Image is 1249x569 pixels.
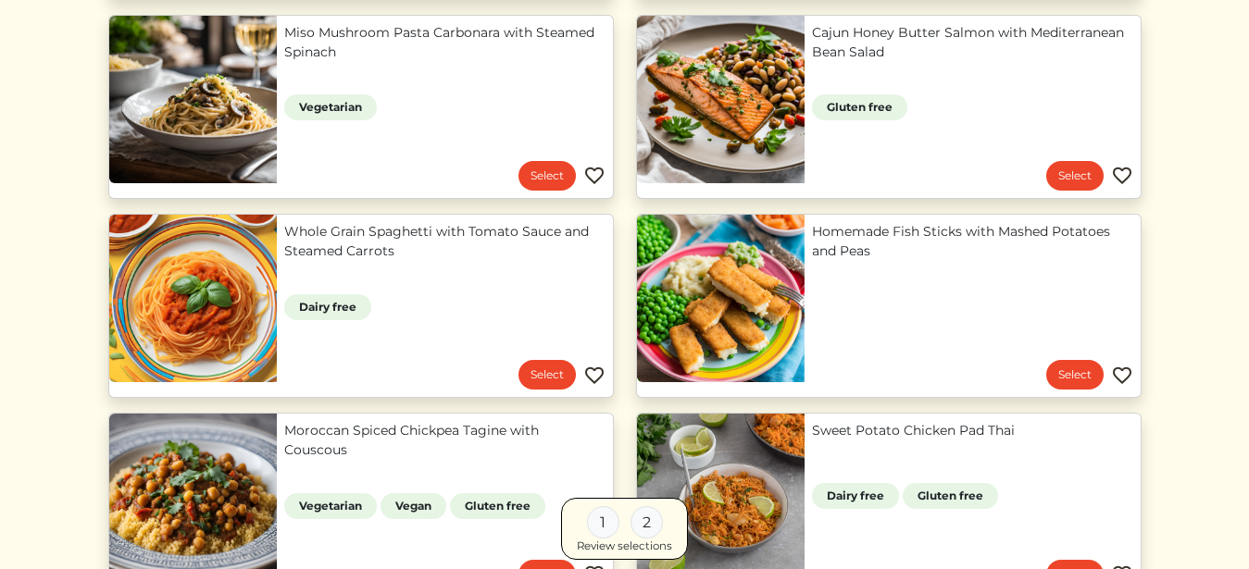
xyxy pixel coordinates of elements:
a: Moroccan Spiced Chickpea Tagine with Couscous [284,421,606,460]
a: 1 2 Review selections [561,498,688,560]
img: Favorite menu item [583,365,606,387]
a: Whole Grain Spaghetti with Tomato Sauce and Steamed Carrots [284,222,606,261]
a: Select [1046,161,1104,191]
img: Favorite menu item [1111,165,1133,187]
div: Review selections [577,538,672,555]
a: Sweet Potato Chicken Pad Thai [812,421,1133,440]
img: Favorite menu item [583,165,606,187]
a: Miso Mushroom Pasta Carbonara with Steamed Spinach [284,23,606,62]
a: Cajun Honey Butter Salmon with Mediterranean Bean Salad [812,23,1133,62]
div: 1 [587,506,619,538]
img: Favorite menu item [1111,365,1133,387]
div: 2 [631,506,663,538]
a: Select [518,161,576,191]
a: Select [518,360,576,390]
a: Select [1046,360,1104,390]
a: Homemade Fish Sticks with Mashed Potatoes and Peas [812,222,1133,261]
